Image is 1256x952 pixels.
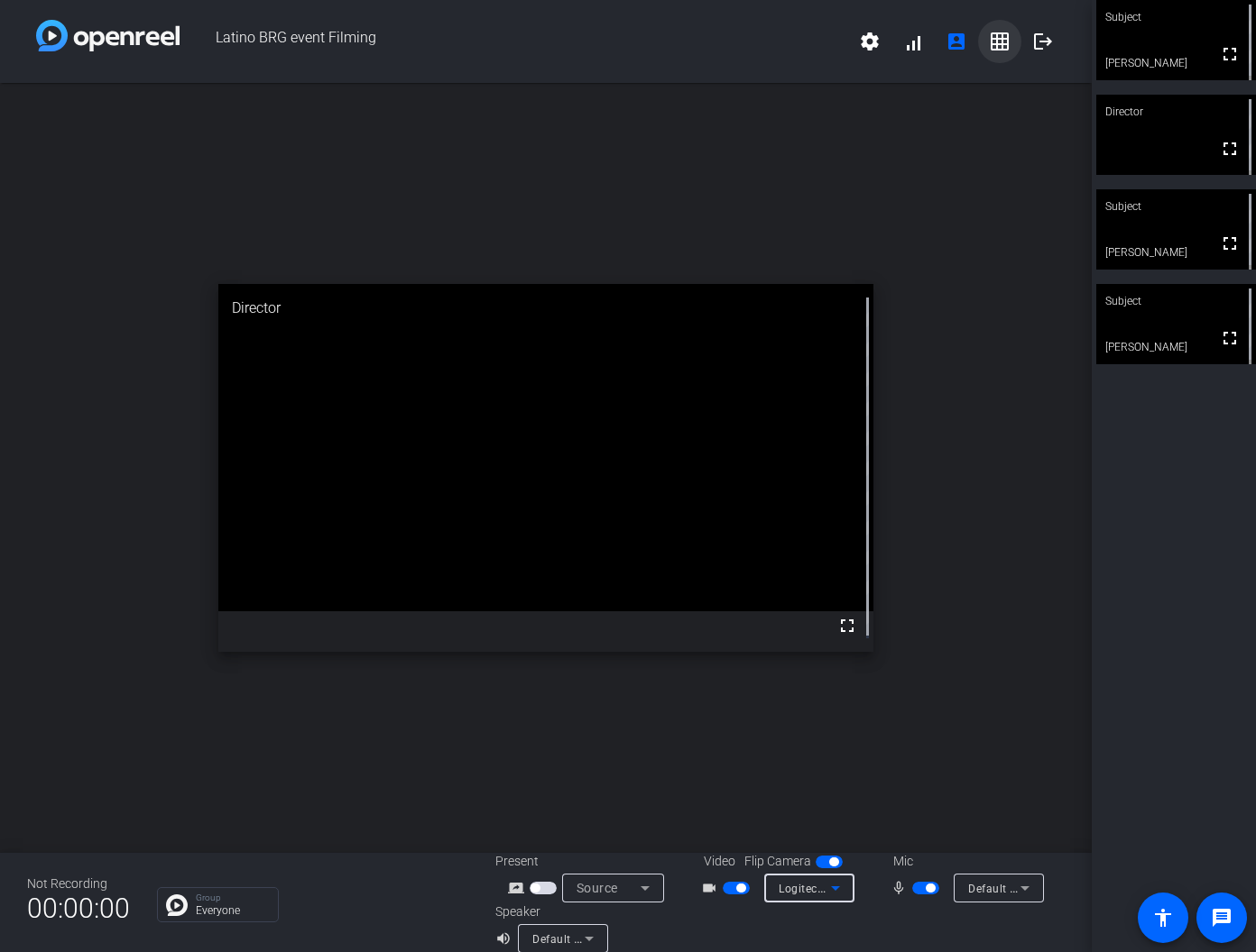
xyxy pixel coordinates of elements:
[836,615,858,636] mat-icon: fullscreen
[968,881,1230,895] span: Default - Microphone (Logitech BRIO) (046d:085e)
[36,20,180,51] img: white-gradient.svg
[946,31,967,52] mat-icon: account_box
[779,881,919,895] span: Logitech BRIO (046d:085e)
[1219,327,1241,349] mat-icon: fullscreen
[196,905,269,916] p: Everyone
[744,852,811,871] span: Flip Camera
[1219,138,1241,160] mat-icon: fullscreen
[495,928,517,949] mat-icon: volume_up
[27,886,130,930] span: 00:00:00
[577,881,618,895] span: Source
[508,877,530,899] mat-icon: screen_share_outline
[27,874,130,893] div: Not Recording
[532,931,727,946] span: Default - Speakers (Realtek(R) Audio)
[1096,189,1256,224] div: Subject
[1219,43,1241,65] mat-icon: fullscreen
[180,20,848,63] span: Latino BRG event Filming
[218,284,873,333] div: Director
[495,902,604,921] div: Speaker
[701,877,723,899] mat-icon: videocam_outline
[166,894,188,916] img: Chat Icon
[1219,233,1241,254] mat-icon: fullscreen
[859,31,881,52] mat-icon: settings
[1152,907,1174,929] mat-icon: accessibility
[891,20,935,63] button: signal_cellular_alt
[875,852,1056,871] div: Mic
[196,893,269,902] p: Group
[989,31,1011,52] mat-icon: grid_on
[891,877,912,899] mat-icon: mic_none
[1096,284,1256,318] div: Subject
[1096,95,1256,129] div: Director
[1032,31,1054,52] mat-icon: logout
[704,852,735,871] span: Video
[495,852,676,871] div: Present
[1211,907,1233,929] mat-icon: message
